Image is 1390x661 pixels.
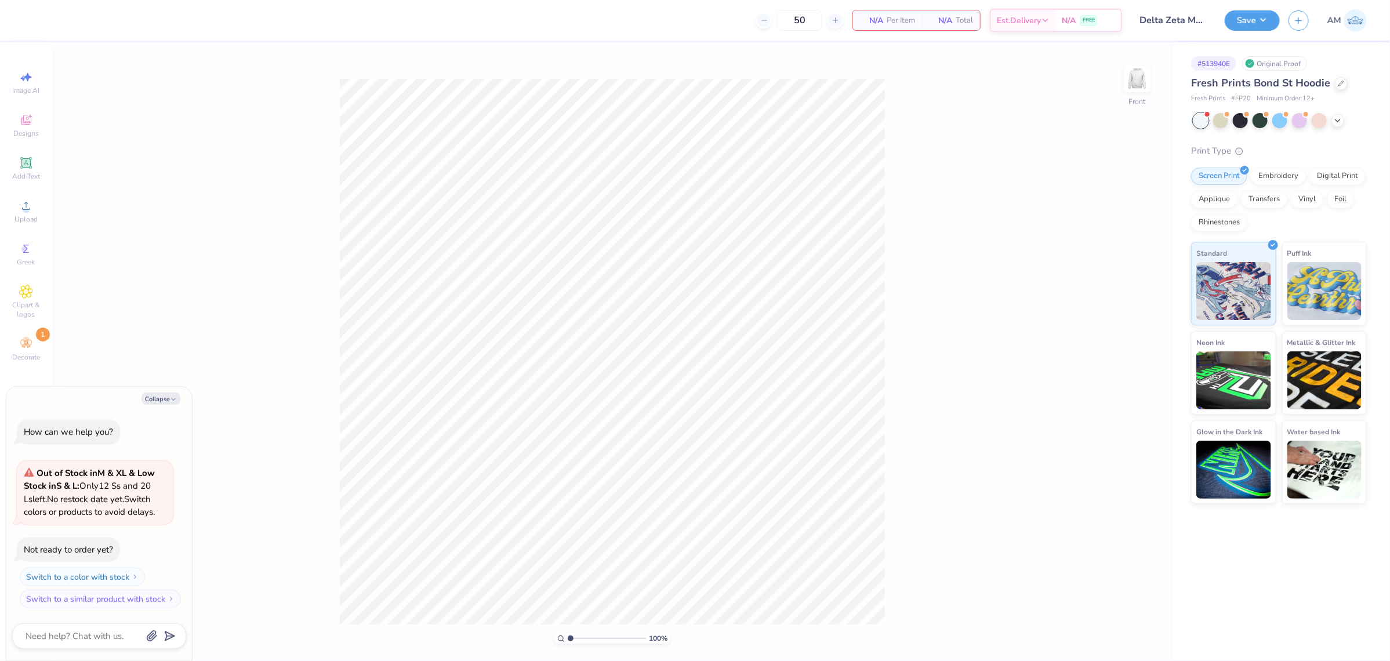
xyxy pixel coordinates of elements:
div: Print Type [1191,144,1367,158]
span: 1 [36,328,50,342]
div: Front [1129,96,1146,107]
span: Greek [17,257,35,267]
span: Standard [1196,247,1227,259]
span: Add Text [12,172,40,181]
span: Neon Ink [1196,336,1225,348]
span: Only 12 Ss and 20 Ls left. Switch colors or products to avoid delays. [24,467,155,518]
span: N/A [1062,14,1076,27]
span: Image AI [13,86,40,95]
span: AM [1327,14,1341,27]
div: Digital Print [1309,168,1366,185]
strong: Out of Stock in M & XL [37,467,129,479]
span: Minimum Order: 12 + [1257,94,1315,104]
div: How can we help you? [24,426,113,438]
a: AM [1327,9,1367,32]
img: Arvi Mikhail Parcero [1344,9,1367,32]
img: Water based Ink [1287,441,1362,499]
span: Designs [13,129,39,138]
span: FREE [1083,16,1095,24]
span: Fresh Prints [1191,94,1225,104]
span: Water based Ink [1287,426,1341,438]
div: Screen Print [1191,168,1247,185]
img: Puff Ink [1287,262,1362,320]
div: Embroidery [1251,168,1306,185]
div: Applique [1191,191,1237,208]
div: Foil [1327,191,1354,208]
span: Decorate [12,353,40,362]
span: Total [956,14,973,27]
span: Puff Ink [1287,247,1312,259]
img: Neon Ink [1196,351,1271,409]
button: Collapse [141,393,180,405]
button: Switch to a color with stock [20,568,145,586]
div: Original Proof [1242,56,1307,71]
div: # 513940E [1191,56,1236,71]
span: N/A [929,14,952,27]
img: Standard [1196,262,1271,320]
input: – – [777,10,822,31]
span: 100 % [649,633,667,644]
img: Switch to a color with stock [132,573,139,580]
button: Switch to a similar product with stock [20,590,181,608]
input: Untitled Design [1131,9,1216,32]
div: Not ready to order yet? [24,544,113,555]
span: Glow in the Dark Ink [1196,426,1262,438]
img: Switch to a similar product with stock [168,595,175,602]
span: Upload [14,215,38,224]
button: Save [1225,10,1280,31]
span: N/A [860,14,883,27]
div: Transfers [1241,191,1287,208]
span: Clipart & logos [6,300,46,319]
img: Front [1126,67,1149,90]
span: Per Item [887,14,915,27]
span: No restock date yet. [47,493,124,505]
span: # FP20 [1231,94,1251,104]
span: Est. Delivery [997,14,1041,27]
span: Metallic & Glitter Ink [1287,336,1356,348]
img: Glow in the Dark Ink [1196,441,1271,499]
div: Vinyl [1291,191,1323,208]
div: Rhinestones [1191,214,1247,231]
span: Fresh Prints Bond St Hoodie [1191,76,1330,90]
img: Metallic & Glitter Ink [1287,351,1362,409]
